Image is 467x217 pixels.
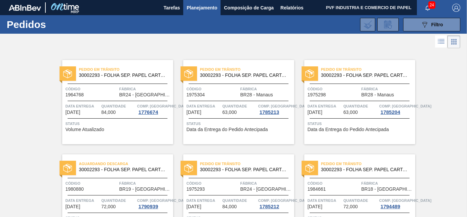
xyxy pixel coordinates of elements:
[187,86,239,92] span: Código
[66,204,80,209] span: 31/07/2025
[258,204,280,209] div: 1785212
[343,197,378,204] span: Quantidade
[79,167,168,172] span: 30002293 - FOLHA SEP. PAPEL CARTAO 1200x1000M 350g
[137,103,189,110] span: Comp. Carga
[321,66,415,73] span: Pedido em Trânsito
[52,60,173,144] a: statusPedido em Trânsito30002293 - FOLHA SEP. PAPEL CARTAO 1200x1000M 350gCódigo1964768FábricaBR2...
[173,60,294,144] a: statusPedido em Trânsito30002293 - FOLHA SEP. PAPEL CARTAO 1200x1000M 350gCódigo1975304FábricaBR2...
[308,204,322,209] span: 05/08/2025
[361,187,414,192] span: BR18 - Pernambuco
[66,92,84,97] span: 1964768
[200,66,294,73] span: Pedido em Trânsito
[66,120,171,127] span: Status
[101,110,116,115] span: 84,000
[240,180,293,187] span: Fábrica
[308,180,360,187] span: Código
[187,127,268,132] span: Data da Entrega do Pedido Antecipada
[200,160,294,167] span: Pedido em Trânsito
[280,4,303,12] span: Relatórios
[452,4,460,12] img: Logout
[417,3,438,12] button: Notificações
[308,110,322,115] span: 29/07/2025
[79,66,173,73] span: Pedido em Trânsito
[66,127,104,132] span: Volume Atualizado
[361,180,414,187] span: Fábrica
[66,110,80,115] span: 03/07/2025
[187,92,205,97] span: 1975304
[321,73,410,78] span: 30002293 - FOLHA SEP. PAPEL CARTAO 1200x1000M 350g
[163,4,180,12] span: Tarefas
[66,86,118,92] span: Código
[258,197,310,204] span: Comp. Carga
[184,69,193,78] img: status
[187,187,205,192] span: 1975293
[308,86,360,92] span: Código
[187,180,239,187] span: Código
[308,187,326,192] span: 1984661
[184,164,193,173] img: status
[343,110,358,115] span: 63,000
[63,164,72,173] img: status
[222,103,257,110] span: Quantidade
[137,110,159,115] div: 1776674
[222,204,237,209] span: 84,000
[187,120,293,127] span: Status
[379,103,431,110] span: Comp. Carga
[119,187,171,192] span: BR19 - Nova Rio
[101,204,116,209] span: 72,000
[200,167,289,172] span: 30002293 - FOLHA SEP. PAPEL CARTAO 1200x1000M 350g
[403,18,460,31] button: Filtro
[7,21,101,28] h1: Pedidos
[379,103,414,115] a: Comp. [GEOGRAPHIC_DATA]1785204
[435,35,447,48] div: Visão em Lista
[119,86,171,92] span: Fábrica
[224,4,274,12] span: Composição de Carga
[360,18,375,31] div: Importar Negociações dos Pedidos
[377,18,399,31] div: Solicitação de Revisão de Pedidos
[258,110,280,115] div: 1785213
[9,5,41,11] img: TNhmsLtSVTkK8tSr43FrP2fwEKptu5GPRR3wAAAABJRU5ErkJggg==
[187,204,201,209] span: 01/08/2025
[119,180,171,187] span: Fábrica
[137,204,159,209] div: 1790939
[137,103,171,115] a: Comp. [GEOGRAPHIC_DATA]1776674
[200,73,289,78] span: 30002293 - FOLHA SEP. PAPEL CARTAO 1200x1000M 350g
[379,110,401,115] div: 1785204
[379,197,414,209] a: Comp. [GEOGRAPHIC_DATA]1794489
[187,110,201,115] span: 14/07/2025
[308,197,342,204] span: Data entrega
[258,103,293,115] a: Comp. [GEOGRAPHIC_DATA]1785213
[119,92,171,97] span: BR24 - Ponta Grossa
[137,197,189,204] span: Comp. Carga
[66,197,100,204] span: Data entrega
[187,103,221,110] span: Data entrega
[101,197,135,204] span: Quantidade
[343,204,358,209] span: 72,000
[321,160,415,167] span: Pedido em Trânsito
[222,110,237,115] span: 63,000
[305,164,314,173] img: status
[79,160,173,167] span: Aguardando Descarga
[66,180,118,187] span: Código
[447,35,460,48] div: Visão em Cards
[308,92,326,97] span: 1975298
[379,204,401,209] div: 1794489
[361,86,414,92] span: Fábrica
[240,187,293,192] span: BR24 - Ponta Grossa
[258,197,293,209] a: Comp. [GEOGRAPHIC_DATA]1785212
[308,103,342,110] span: Data entrega
[308,120,414,127] span: Status
[428,1,435,9] span: 24
[258,103,310,110] span: Comp. Carga
[66,187,84,192] span: 1980880
[343,103,378,110] span: Quantidade
[63,69,72,78] img: status
[187,4,217,12] span: Planejamento
[66,103,100,110] span: Data entrega
[222,197,257,204] span: Quantidade
[308,127,389,132] span: Data da Entrega do Pedido Antecipada
[294,60,415,144] a: statusPedido em Trânsito30002293 - FOLHA SEP. PAPEL CARTAO 1200x1000M 350gCódigo1975298FábricaBR2...
[361,92,394,97] span: BR28 - Manaus
[79,73,168,78] span: 30002293 - FOLHA SEP. PAPEL CARTAO 1200x1000M 350g
[305,69,314,78] img: status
